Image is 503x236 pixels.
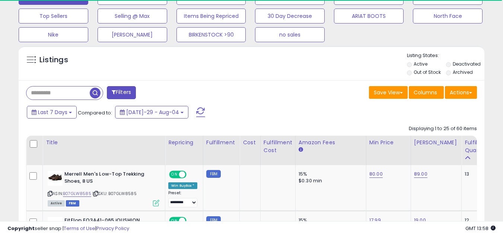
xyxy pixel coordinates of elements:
strong: Copyright [7,225,35,232]
div: Fulfillment Cost [264,139,292,154]
span: Columns [414,89,437,96]
div: Fulfillable Quantity [465,139,490,154]
div: Cost [243,139,257,147]
span: All listings currently available for purchase on Amazon [48,200,65,207]
div: Displaying 1 to 25 of 60 items [409,125,477,132]
span: FBM [66,200,79,207]
div: $0.30 min [299,177,360,184]
button: Save View [369,86,408,99]
small: FBM [206,170,221,178]
div: Win BuyBox * [168,182,197,189]
div: seller snap | | [7,225,129,232]
a: B07GLW8585 [63,191,91,197]
button: ARIAT BOOTS [334,9,404,23]
button: Last 7 Days [27,106,77,119]
b: Merrell Men's Low-Top Trekking Shoes, 8 US [64,171,155,186]
button: Selling @ Max [98,9,167,23]
button: Columns [409,86,444,99]
div: Amazon Fees [299,139,363,147]
span: ON [170,172,179,178]
div: ASIN: [48,171,159,205]
button: North Face [413,9,483,23]
button: Nike [19,27,88,42]
img: 41Zwb49XNyL._SL40_.jpg [48,171,63,186]
div: 15% [299,171,360,177]
div: Min Price [369,139,408,147]
span: Compared to: [78,109,112,116]
label: Archived [453,69,473,75]
span: OFF [185,172,197,178]
span: [DATE]-29 - Aug-04 [126,108,179,116]
div: Title [46,139,162,147]
a: 89.00 [414,170,427,178]
label: Deactivated [453,61,481,67]
div: [PERSON_NAME] [414,139,458,147]
a: Privacy Policy [96,225,129,232]
button: Items Being Repriced [176,9,246,23]
button: Actions [445,86,477,99]
button: no sales [255,27,325,42]
a: Terms of Use [64,225,95,232]
div: Fulfillment [206,139,236,147]
button: [PERSON_NAME] [98,27,167,42]
p: Listing States: [407,52,484,59]
span: | SKU: B07GLW8585 [92,191,137,196]
span: 2025-08-12 13:58 GMT [465,225,496,232]
div: Repricing [168,139,200,147]
span: Last 7 Days [38,108,67,116]
div: Preset: [168,191,197,207]
div: 13 [465,171,488,177]
h5: Listings [39,55,68,65]
a: 80.00 [369,170,383,178]
button: 30 Day Decrease [255,9,325,23]
button: BIRKENSTOCK >90 [176,27,246,42]
button: [DATE]-29 - Aug-04 [115,106,188,119]
label: Out of Stock [414,69,441,75]
small: Amazon Fees. [299,147,303,153]
button: Filters [107,86,136,99]
button: Top Sellers [19,9,88,23]
label: Active [414,61,427,67]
